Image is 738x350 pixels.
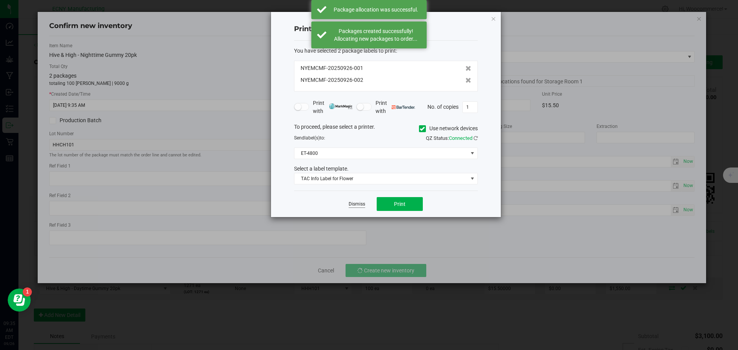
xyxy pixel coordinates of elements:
span: You have selected 2 package labels to print [294,48,396,54]
span: Print [394,201,406,207]
button: Print [377,197,423,211]
div: : [294,47,478,55]
iframe: Resource center unread badge [23,287,32,297]
div: Packages created successfully! Allocating new packages to order... [331,27,421,43]
span: Print with [376,99,415,115]
div: Select a label template. [288,165,484,173]
span: NYEMCMF-20250926-002 [301,76,363,84]
div: To proceed, please select a printer. [288,123,484,134]
span: label(s) [304,135,320,141]
img: bartender.png [392,105,415,109]
span: No. of copies [427,103,459,109]
span: Send to: [294,135,325,141]
span: TAC Info Label for Flower [294,173,468,184]
span: Connected [449,135,472,141]
span: NYEMCMF-20250926-001 [301,64,363,72]
a: Dismiss [349,201,365,207]
span: QZ Status: [426,135,478,141]
img: mark_magic_cybra.png [329,103,352,109]
span: ET-4800 [294,148,468,159]
div: Package allocation was successful. [331,6,421,13]
label: Use network devices [419,124,478,133]
h4: Print package labels [294,24,478,34]
span: Print with [313,99,352,115]
iframe: Resource center [8,289,31,312]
